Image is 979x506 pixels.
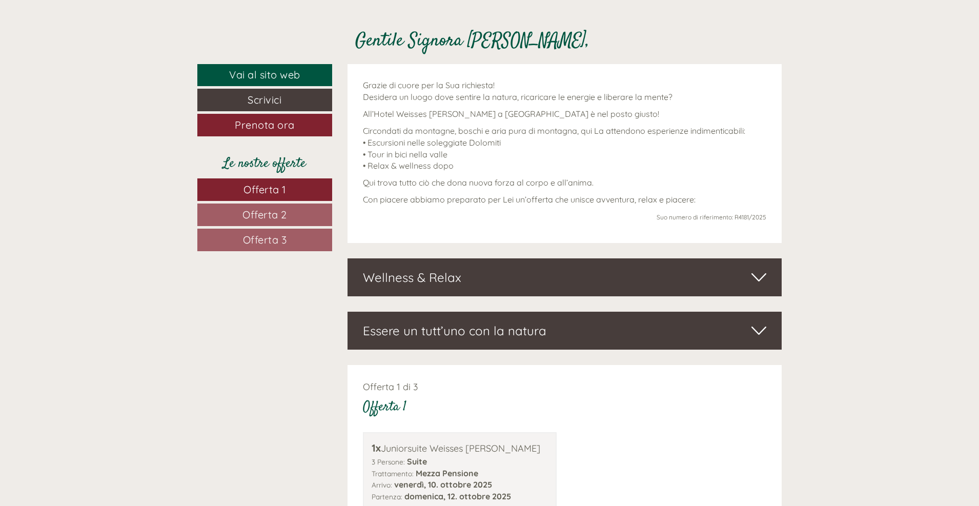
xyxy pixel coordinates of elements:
[243,183,286,196] span: Offerta 1
[363,108,767,120] p: All’Hotel Weisses [PERSON_NAME] a [GEOGRAPHIC_DATA] è nel posto giusto!
[15,50,162,57] small: 18:28
[8,28,167,59] div: Buon giorno, come possiamo aiutarla?
[372,441,381,454] b: 1x
[404,491,511,501] b: domenica, 12. ottobre 2025
[363,398,406,417] div: Offerta 1
[372,457,405,466] small: 3 Persone:
[348,258,782,296] div: Wellness & Relax
[372,492,402,501] small: Partenza:
[349,266,404,288] button: Invia
[657,213,766,221] span: Suo numero di riferimento: R4181/2025
[197,154,332,173] div: Le nostre offerte
[372,441,548,456] div: Juniorsuite Weisses [PERSON_NAME]
[243,233,287,246] span: Offerta 3
[416,468,478,478] b: Mezza Pensione
[363,194,767,206] p: Con piacere abbiamo preparato per Lei un’offerta che unisce avventura, relax e piacere:
[372,469,414,478] small: Trattamento:
[407,456,427,467] b: Suite
[355,31,589,52] h1: Gentile Signora [PERSON_NAME],
[372,480,392,489] small: Arrivo:
[197,89,332,111] a: Scrivici
[363,177,767,189] p: Qui trova tutto ciò che dona nuova forza al corpo e all’anima.
[394,479,492,490] b: venerdì, 10. ottobre 2025
[15,30,162,38] div: Hotel Weisses Lamm
[363,79,767,103] p: Grazie di cuore per la Sua richiesta! Desidera un luogo dove sentire la natura, ricaricare le ene...
[363,381,418,393] span: Offerta 1 di 3
[348,312,782,350] div: Essere un tutt’uno con la natura
[363,125,767,172] p: Circondati da montagne, boschi e aria pura di montagna, qui La attendono esperienze indimenticabi...
[242,208,287,221] span: Offerta 2
[197,114,332,136] a: Prenota ora
[197,64,332,86] a: Vai al sito web
[178,8,226,25] div: venerdì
